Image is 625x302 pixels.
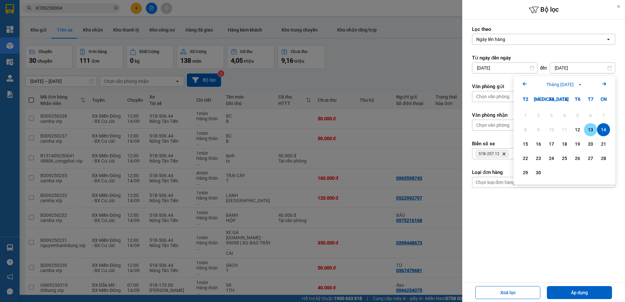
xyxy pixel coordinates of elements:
[534,154,543,162] div: 23
[584,152,597,165] div: Choose Thứ Bảy, tháng 09 27 2025. It's available.
[558,93,571,106] div: T5
[521,80,529,89] button: Previous month.
[560,140,569,148] div: 18
[514,76,615,184] div: Calendar.
[573,154,582,162] div: 26
[521,112,530,119] div: 1
[597,123,610,136] div: Selected. Chủ Nhật, tháng 09 14 2025. It's available.
[532,109,545,122] div: Not available. Thứ Ba, tháng 09 2 2025.
[571,109,584,122] div: Not available. Thứ Sáu, tháng 09 5 2025.
[599,112,608,119] div: 7
[472,26,615,33] label: Lọc theo
[599,126,608,134] div: 14
[472,140,615,147] label: Biển số xe
[534,140,543,148] div: 16
[521,126,530,134] div: 8
[476,122,509,128] div: Chọn văn phòng
[545,152,558,165] div: Choose Thứ Tư, tháng 09 24 2025. It's available.
[560,112,569,119] div: 4
[547,140,556,148] div: 17
[571,93,584,106] div: T6
[532,152,545,165] div: Choose Thứ Ba, tháng 09 23 2025. It's available.
[550,63,615,73] input: Select a date.
[547,286,612,299] button: Áp dụng
[532,93,545,106] div: [MEDICAL_DATA]
[521,154,530,162] div: 22
[472,63,537,73] input: Select a date.
[560,154,569,162] div: 25
[545,109,558,122] div: Not available. Thứ Tư, tháng 09 3 2025.
[571,152,584,165] div: Choose Thứ Sáu, tháng 09 26 2025. It's available.
[597,109,610,122] div: Not available. Chủ Nhật, tháng 09 7 2025.
[599,154,608,162] div: 28
[472,169,615,176] label: Loại đơn hàng
[545,138,558,151] div: Choose Thứ Tư, tháng 09 17 2025. It's available.
[547,154,556,162] div: 24
[540,65,548,71] span: đến
[534,112,543,119] div: 2
[586,126,595,134] div: 13
[584,123,597,136] div: Choose Thứ Bảy, tháng 09 13 2025. It's available.
[506,36,507,43] input: Selected Ngày lên hàng.
[521,169,530,177] div: 29
[584,138,597,151] div: Choose Thứ Bảy, tháng 09 20 2025. It's available.
[534,126,543,134] div: 9
[472,112,615,118] label: Văn phòng nhận
[519,152,532,165] div: Choose Thứ Hai, tháng 09 22 2025. It's available.
[519,93,532,106] div: T2
[597,152,610,165] div: Choose Chủ Nhật, tháng 09 28 2025. It's available.
[476,93,509,100] div: Chọn văn phòng
[545,123,558,136] div: Not available. Thứ Tư, tháng 09 10 2025.
[521,80,529,88] svg: Arrow Left
[600,80,608,89] button: Next month.
[560,126,569,134] div: 11
[586,112,595,119] div: 6
[476,179,515,186] div: Chọn loại đơn hàng
[599,140,608,148] div: 21
[558,109,571,122] div: Not available. Thứ Năm, tháng 09 4 2025.
[544,81,585,88] button: Tháng [DATE]
[597,93,610,106] div: CN
[475,286,540,299] button: Xoá lọc
[600,80,608,88] svg: Arrow Right
[558,152,571,165] div: Choose Thứ Năm, tháng 09 25 2025. It's available.
[571,123,584,136] div: Choose Thứ Sáu, tháng 09 12 2025. It's available.
[584,93,597,106] div: T7
[521,140,530,148] div: 15
[532,123,545,136] div: Not available. Thứ Ba, tháng 09 9 2025.
[532,166,545,179] div: Choose Thứ Ba, tháng 09 30 2025. It's available.
[571,138,584,151] div: Choose Thứ Sáu, tháng 09 19 2025. It's available.
[573,112,582,119] div: 5
[519,138,532,151] div: Choose Thứ Hai, tháng 09 15 2025. It's available.
[519,109,532,122] div: Not available. Thứ Hai, tháng 09 1 2025.
[606,37,611,42] svg: open
[510,151,511,157] input: Selected 51B-257.12.
[534,169,543,177] div: 30
[584,109,597,122] div: Not available. Thứ Bảy, tháng 09 6 2025.
[476,36,505,43] div: Ngày lên hàng
[597,138,610,151] div: Choose Chủ Nhật, tháng 09 21 2025. It's available.
[519,123,532,136] div: Not available. Thứ Hai, tháng 09 8 2025.
[558,123,571,136] div: Not available. Thứ Năm, tháng 09 11 2025.
[472,83,615,90] label: Văn phòng gửi
[532,138,545,151] div: Choose Thứ Ba, tháng 09 16 2025. It's available.
[547,126,556,134] div: 10
[547,112,556,119] div: 3
[462,5,625,15] h6: Bộ lọc
[519,166,532,179] div: Choose Thứ Hai, tháng 09 29 2025. It's available.
[545,93,558,106] div: T4
[476,150,509,158] span: 51B-257.12, close by backspace
[502,152,506,156] svg: Delete
[586,140,595,148] div: 20
[573,126,582,134] div: 12
[573,140,582,148] div: 19
[586,154,595,162] div: 27
[472,55,615,61] label: Từ ngày đến ngày
[558,138,571,151] div: Choose Thứ Năm, tháng 09 18 2025. It's available.
[479,151,499,156] span: 51B-257.12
